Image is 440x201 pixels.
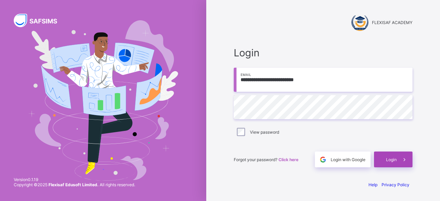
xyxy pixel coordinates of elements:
img: google.396cfc9801f0270233282035f929180a.svg [319,156,327,164]
strong: Flexisaf Edusoft Limited. [48,182,99,187]
span: Copyright © 2025 All rights reserved. [14,182,135,187]
a: Privacy Policy [382,182,409,187]
span: Login [234,47,412,59]
span: FLEXISAF ACADEMY [372,20,412,25]
img: SAFSIMS Logo [14,14,65,27]
span: Forgot your password? [234,157,298,162]
span: Login [386,157,397,162]
span: Version 0.1.19 [14,177,135,182]
a: Click here [278,157,298,162]
a: Help [368,182,377,187]
label: View password [250,130,279,135]
span: Login with Google [331,157,365,162]
img: Hero Image [28,20,178,181]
